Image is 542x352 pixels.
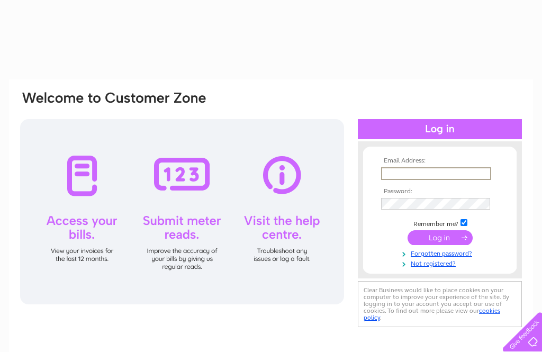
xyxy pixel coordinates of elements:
[381,258,501,268] a: Not registered?
[358,281,522,327] div: Clear Business would like to place cookies on your computer to improve your experience of the sit...
[378,157,501,165] th: Email Address:
[378,218,501,228] td: Remember me?
[408,230,473,245] input: Submit
[378,188,501,195] th: Password:
[364,307,500,321] a: cookies policy
[381,248,501,258] a: Forgotten password?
